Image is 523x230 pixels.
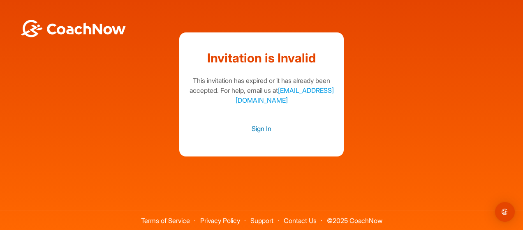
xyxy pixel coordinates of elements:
[284,216,317,225] a: Contact Us
[323,211,386,224] span: © 2025 CoachNow
[187,76,336,105] div: This invitation has expired or it has already been accepted. For help, email us at
[495,202,515,222] div: Open Intercom Messenger
[187,123,336,134] a: Sign In
[250,216,273,225] a: Support
[141,216,190,225] a: Terms of Service
[200,216,240,225] a: Privacy Policy
[187,49,336,67] h1: Invitation is Invalid
[20,20,127,37] img: BwLJSsUCoWCh5upNqxVrqldRgqLPVwmV24tXu5FoVAoFEpwwqQ3VIfuoInZCoVCoTD4vwADAC3ZFMkVEQFDAAAAAElFTkSuQmCC
[236,86,334,104] a: [EMAIL_ADDRESS][DOMAIN_NAME]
